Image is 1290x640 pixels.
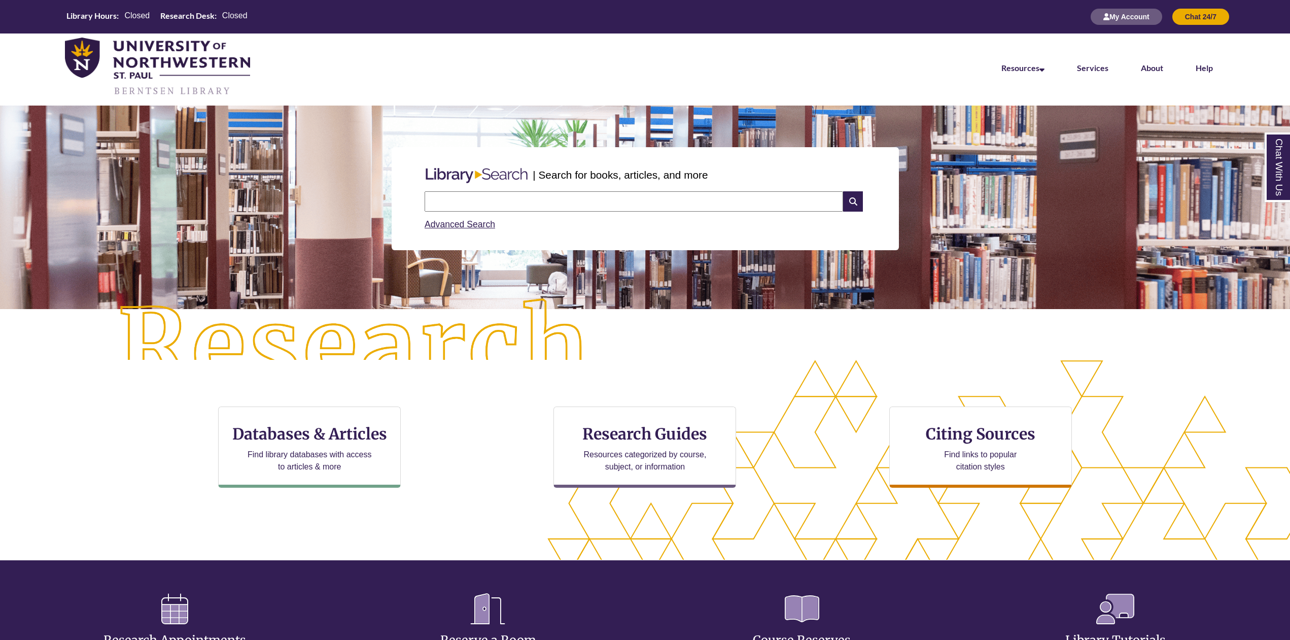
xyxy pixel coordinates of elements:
a: Research Guides Resources categorized by course, subject, or information [553,407,736,488]
p: Resources categorized by course, subject, or information [579,449,711,473]
th: Library Hours: [62,10,120,21]
th: Research Desk: [156,10,218,21]
table: Hours Today [62,10,251,23]
a: Services [1077,63,1108,73]
a: Advanced Search [425,219,495,229]
a: Chat 24/7 [1172,12,1229,21]
button: My Account [1091,9,1162,25]
i: Search [843,191,862,212]
a: Resources [1001,63,1044,73]
img: Research [64,246,645,448]
span: Closed [222,11,248,20]
a: Hours Today [62,10,251,24]
h3: Citing Sources [919,424,1042,444]
p: Find links to popular citation styles [931,449,1030,473]
p: | Search for books, articles, and more [533,167,708,183]
a: About [1141,63,1163,73]
a: My Account [1091,12,1162,21]
h3: Research Guides [562,424,727,444]
a: Citing Sources Find links to popular citation styles [889,407,1072,488]
h3: Databases & Articles [227,424,392,444]
a: Databases & Articles Find library databases with access to articles & more [218,407,401,488]
a: Help [1196,63,1213,73]
img: Libary Search [421,164,533,187]
span: Closed [124,11,150,20]
p: Find library databases with access to articles & more [243,449,376,473]
img: UNWSP Library Logo [65,38,250,96]
button: Chat 24/7 [1172,9,1229,25]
